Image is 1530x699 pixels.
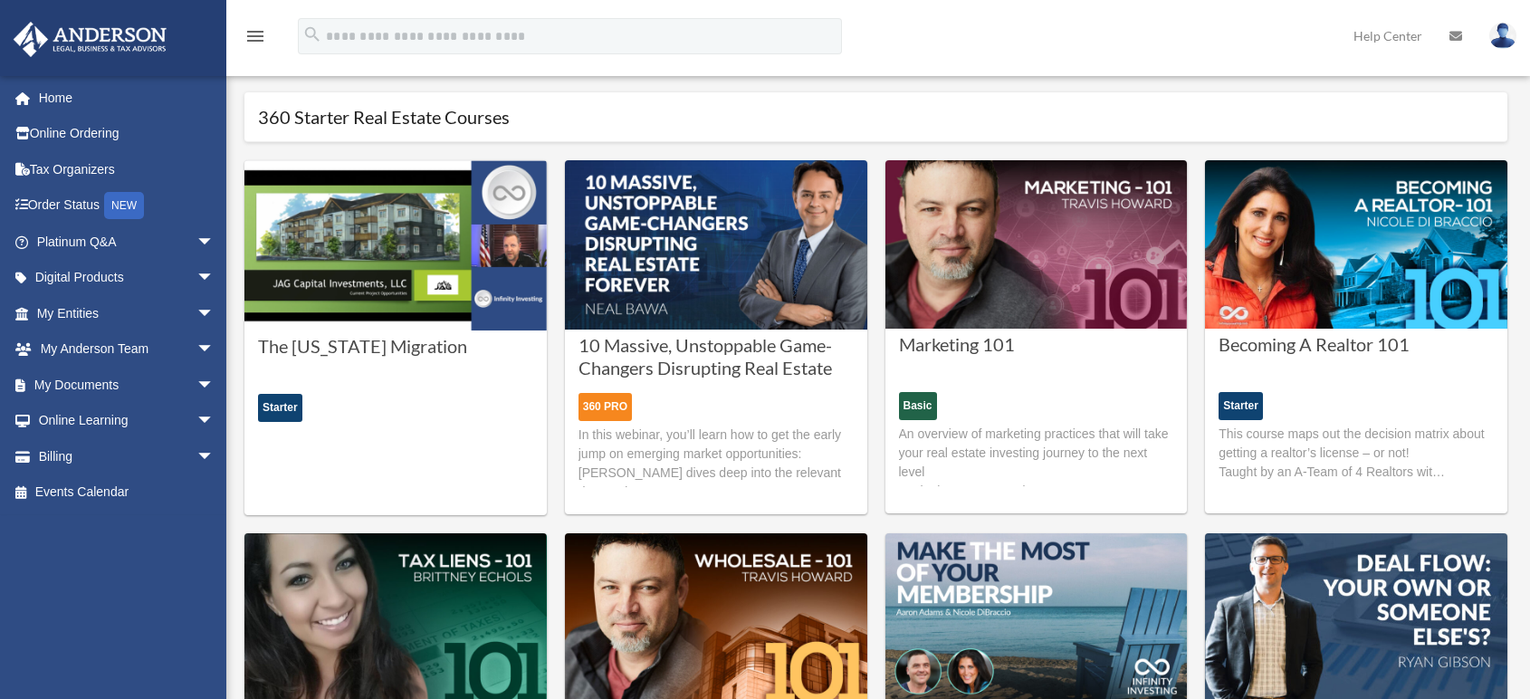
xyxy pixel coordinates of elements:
[196,260,233,297] span: arrow_drop_down
[13,116,242,152] a: Online Ordering
[1489,23,1516,49] img: User Pic
[13,438,242,474] a: Billingarrow_drop_down
[579,393,632,421] div: 360 PRO
[899,425,1174,501] p: An overview of marketing practices that will take your real estate investing journey to the next ...
[579,334,854,379] a: 10 Massive, Unstoppable Game-Changers Disrupting Real Estate Forever
[579,426,854,502] p: In this webinar, you’ll learn how to get the early jump on emerging market opportunities: [PERSON...
[196,224,233,261] span: arrow_drop_down
[244,25,266,47] i: menu
[13,224,242,260] a: Platinum Q&Aarrow_drop_down
[885,160,1188,330] img: Marketing 101 Course with Travis Howard
[302,24,322,44] i: search
[1219,333,1494,378] a: Becoming A Realtor 101
[244,32,266,47] a: menu
[104,192,144,219] div: NEW
[1219,425,1494,463] p: This course maps out the decision matrix about getting a realtor’s license – or not!
[1219,463,1494,482] p: Taught by an A-Team of 4 Realtors wit…
[196,403,233,440] span: arrow_drop_down
[899,392,937,420] div: Basic
[258,394,302,422] div: Starter
[13,367,242,403] a: My Documentsarrow_drop_down
[13,331,242,368] a: My Anderson Teamarrow_drop_down
[13,260,242,296] a: Digital Productsarrow_drop_down
[13,151,242,187] a: Tax Organizers
[1219,392,1263,420] div: Starter
[196,367,233,404] span: arrow_drop_down
[13,474,242,511] a: Events Calendar
[196,438,233,475] span: arrow_drop_down
[13,187,242,225] a: Order StatusNEW
[899,333,1174,378] a: Marketing 101
[258,106,1494,128] h1: 360 Starter Real Estate Courses
[13,295,242,331] a: My Entitiesarrow_drop_down
[196,331,233,369] span: arrow_drop_down
[196,295,233,332] span: arrow_drop_down
[13,80,242,116] a: Home
[258,335,533,380] a: The [US_STATE] Migration
[8,22,172,57] img: Anderson Advisors Platinum Portal
[13,403,242,439] a: Online Learningarrow_drop_down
